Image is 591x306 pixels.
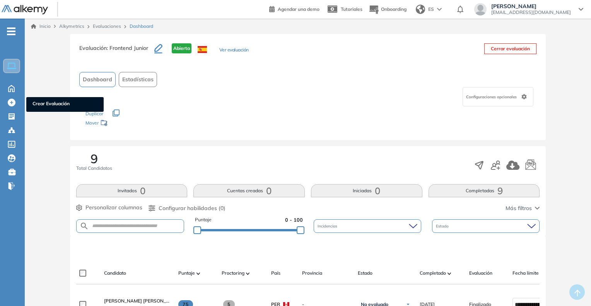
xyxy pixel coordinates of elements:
[85,203,142,212] span: Personalizar columnas
[506,204,532,212] span: Más filtros
[193,184,305,197] button: Cuentas creadas0
[512,270,539,277] span: Fecha límite
[318,223,339,229] span: Incidencias
[159,204,225,212] span: Configurar habilidades (0)
[76,203,142,212] button: Personalizar columnas
[222,270,244,277] span: Proctoring
[311,184,422,197] button: Iniciadas0
[314,219,421,233] div: Incidencias
[506,204,540,212] button: Más filtros
[59,23,84,29] span: Alkymetrics
[122,75,154,84] span: Estadísticas
[7,31,15,32] i: -
[246,272,250,275] img: [missing "en.ARROW_ALT" translation]
[76,165,112,172] span: Total Candidatos
[428,6,434,13] span: ES
[420,270,446,277] span: Completado
[432,219,540,233] div: Estado
[219,46,249,55] button: Ver evaluación
[381,6,407,12] span: Onboarding
[491,3,571,9] span: [PERSON_NAME]
[85,116,163,131] div: Mover
[195,216,212,224] span: Puntaje
[269,4,319,13] a: Agendar una demo
[429,184,540,197] button: Completadas9
[79,72,116,87] button: Dashboard
[80,221,89,231] img: SEARCH_ALT
[341,6,362,12] span: Tutoriales
[463,87,533,106] div: Configuraciones opcionales
[484,43,536,54] button: Cerrar evaluación
[302,270,322,277] span: Provincia
[448,272,451,275] img: [missing "en.ARROW_ALT" translation]
[93,23,121,29] a: Evaluaciones
[104,298,181,304] span: [PERSON_NAME] [PERSON_NAME]
[271,270,280,277] span: País
[104,270,126,277] span: Candidato
[130,23,153,30] span: Dashboard
[278,6,319,12] span: Agendar una demo
[172,43,191,53] span: Abierta
[416,5,425,14] img: world
[358,270,372,277] span: Estado
[149,204,225,212] button: Configurar habilidades (0)
[285,216,303,224] span: 0 - 100
[107,44,148,51] span: : Frontend Junior
[85,111,103,116] span: Duplicar
[178,270,195,277] span: Puntaje
[466,94,518,100] span: Configuraciones opcionales
[491,9,571,15] span: [EMAIL_ADDRESS][DOMAIN_NAME]
[119,72,157,87] button: Estadísticas
[2,5,48,15] img: Logo
[76,184,188,197] button: Invitados0
[91,152,98,165] span: 9
[104,297,172,304] a: [PERSON_NAME] [PERSON_NAME]
[436,223,450,229] span: Estado
[196,272,200,275] img: [missing "en.ARROW_ALT" translation]
[83,75,112,84] span: Dashboard
[198,46,207,53] img: ESP
[32,100,97,109] span: Crear Evaluación
[469,270,492,277] span: Evaluación
[369,1,407,18] button: Onboarding
[31,23,51,30] a: Inicio
[79,43,154,60] h3: Evaluación
[437,8,442,11] img: arrow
